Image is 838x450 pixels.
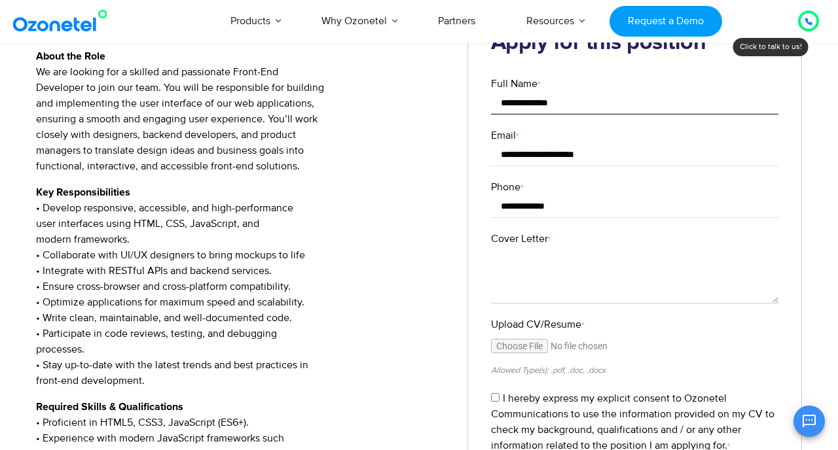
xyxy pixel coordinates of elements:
[36,187,130,198] strong: Key Responsibilities
[491,179,779,195] label: Phone
[491,76,779,92] label: Full Name
[793,406,825,437] button: Open chat
[491,231,779,247] label: Cover Letter
[491,365,606,375] small: Allowed Type(s): .pdf, .doc, .docx
[491,30,779,56] h2: Apply for this position
[36,402,183,412] strong: Required Skills & Qualifications
[491,128,779,143] label: Email
[36,48,448,174] p: We are looking for a skilled and passionate Front-End Developer to join our team. You will be res...
[610,6,721,37] a: Request a Demo
[36,51,105,61] strong: About the Role
[491,317,779,332] label: Upload CV/Resume
[36,184,448,389] p: • Develop responsive, accessible, and high-performance user interfaces using HTML, CSS, JavaScrip...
